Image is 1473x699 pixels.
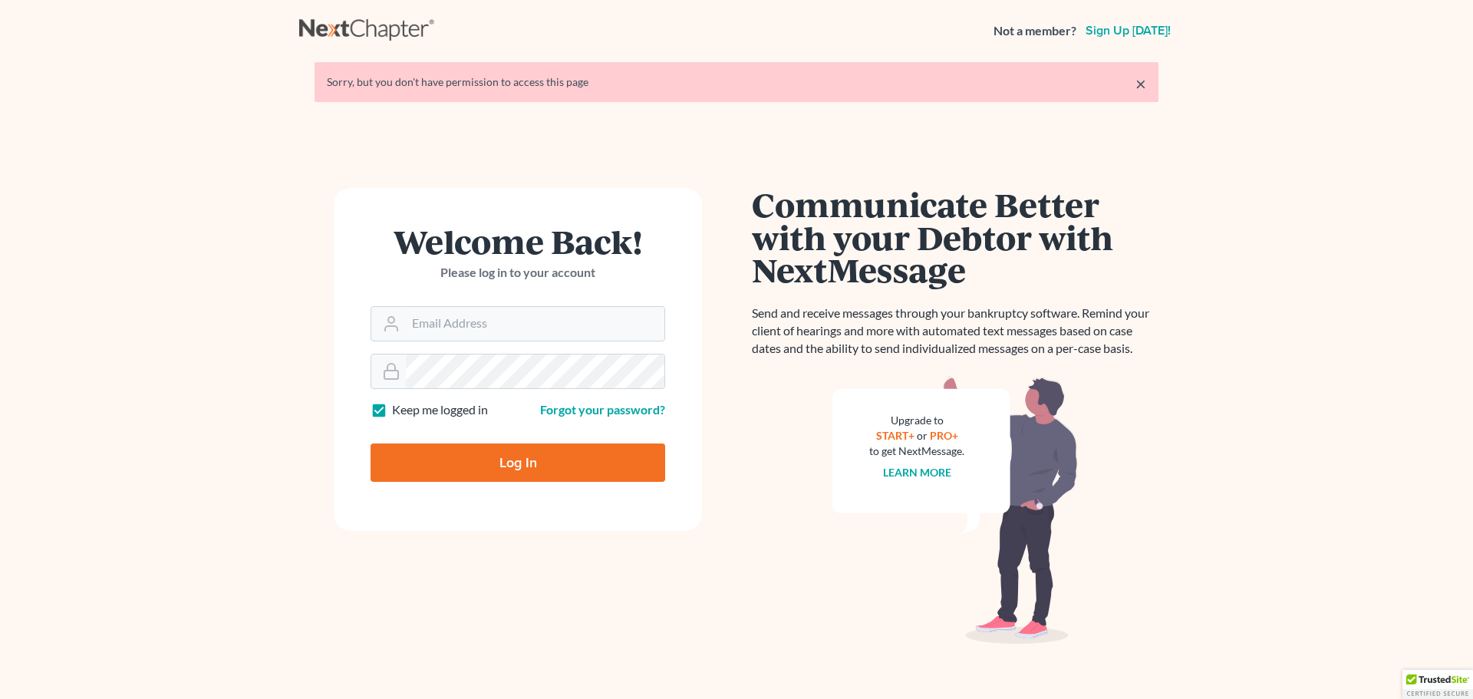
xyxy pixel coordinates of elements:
div: to get NextMessage. [869,443,964,459]
label: Keep me logged in [392,401,488,419]
a: START+ [876,429,914,442]
a: Forgot your password? [540,402,665,417]
a: Learn more [883,466,951,479]
img: nextmessage_bg-59042aed3d76b12b5cd301f8e5b87938c9018125f34e5fa2b7a6b67550977c72.svg [832,376,1078,645]
div: TrustedSite Certified [1402,670,1473,699]
strong: Not a member? [994,22,1076,40]
p: Please log in to your account [371,264,665,282]
input: Email Address [406,307,664,341]
span: or [917,429,928,442]
h1: Communicate Better with your Debtor with NextMessage [752,188,1158,286]
a: Sign up [DATE]! [1083,25,1174,37]
a: × [1135,74,1146,93]
p: Send and receive messages through your bankruptcy software. Remind your client of hearings and mo... [752,305,1158,358]
a: PRO+ [930,429,958,442]
div: Sorry, but you don't have permission to access this page [327,74,1146,90]
h1: Welcome Back! [371,225,665,258]
input: Log In [371,443,665,482]
div: Upgrade to [869,413,964,428]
